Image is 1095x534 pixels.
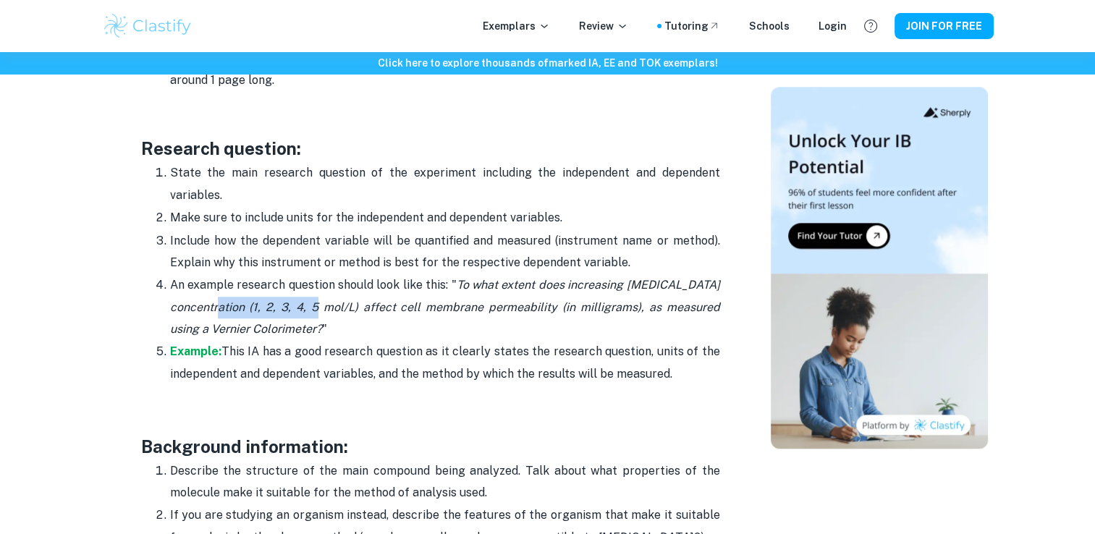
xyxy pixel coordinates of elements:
img: Thumbnail [771,87,988,449]
p: This IA has a good research question as it clearly states the research question, units of the ind... [170,341,720,385]
button: JOIN FOR FREE [895,13,994,39]
p: Describe the structure of the main compound being analyzed. Talk about what properties of the mol... [170,460,720,504]
a: Example: [170,344,221,358]
p: State the main research question of the experiment including the independent and dependent variab... [170,162,720,206]
i: To what extent does increasing [MEDICAL_DATA] concentration (1, 2, 3, 4, 5 mol/L) affect cell mem... [170,278,720,336]
a: Login [819,18,847,34]
h3: Background information: [141,433,720,459]
img: Clastify logo [102,12,194,41]
p: Review [579,18,628,34]
p: Make sure to include units for the independent and dependent variables. [170,207,720,229]
p: Include how the dependent variable will be quantified and measured (instrument name or method). E... [170,230,720,274]
h3: Research question: [141,135,720,161]
p: Exemplars [483,18,550,34]
h6: Click here to explore thousands of marked IA, EE and TOK exemplars ! [3,55,1092,71]
a: Schools [749,18,790,34]
p: An example research question should look like this: " " [170,274,720,340]
a: Tutoring [664,18,720,34]
button: Help and Feedback [858,14,883,38]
